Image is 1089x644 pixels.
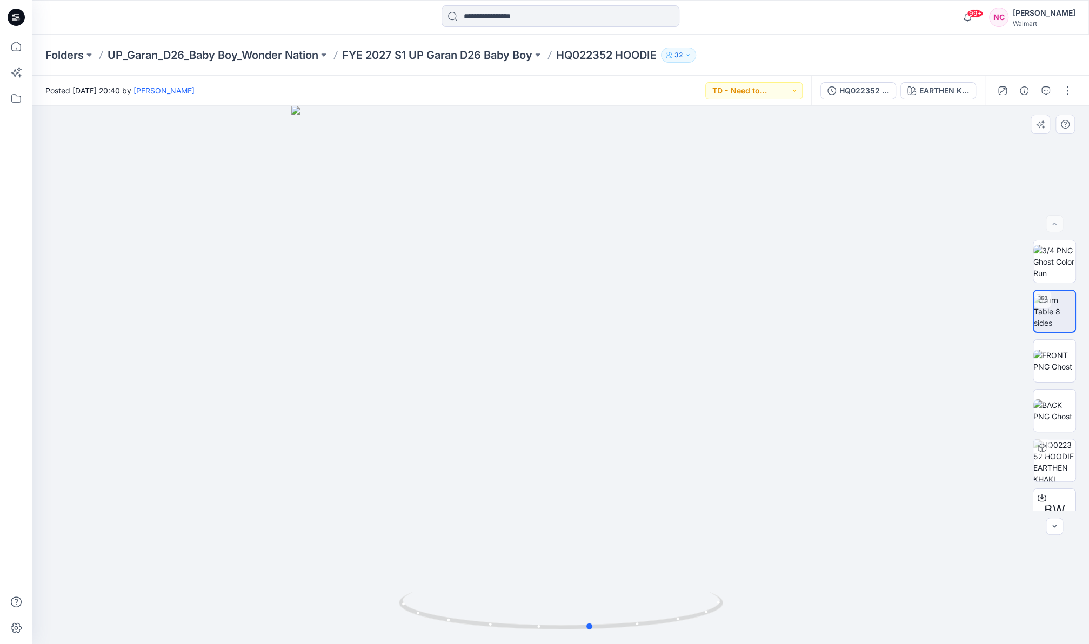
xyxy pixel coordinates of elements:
a: UP_Garan_D26_Baby Boy_Wonder Nation [108,48,318,63]
span: BW [1044,500,1065,520]
a: [PERSON_NAME] [133,86,195,95]
div: [PERSON_NAME] [1013,6,1075,19]
div: HQ022352 HOODIE [839,85,889,97]
img: BACK PNG Ghost [1033,399,1075,422]
span: 99+ [967,9,983,18]
button: Details [1015,82,1033,99]
button: EARTHEN KHAKI [900,82,976,99]
p: 32 [674,49,683,61]
img: HQ022352 HOODIE EARTHEN KHAKI [1033,439,1075,481]
button: HQ022352 HOODIE [820,82,896,99]
button: 32 [661,48,696,63]
div: Walmart [1013,19,1075,28]
img: FRONT PNG Ghost [1033,350,1075,372]
img: Turn Table 8 sides [1034,294,1075,328]
span: Posted [DATE] 20:40 by [45,85,195,96]
a: FYE 2027 S1 UP Garan D26 Baby Boy [342,48,532,63]
a: Folders [45,48,84,63]
p: HQ022352 HOODIE [556,48,657,63]
div: NC [989,8,1008,27]
img: 3/4 PNG Ghost Color Run [1033,245,1075,279]
div: EARTHEN KHAKI [919,85,969,97]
